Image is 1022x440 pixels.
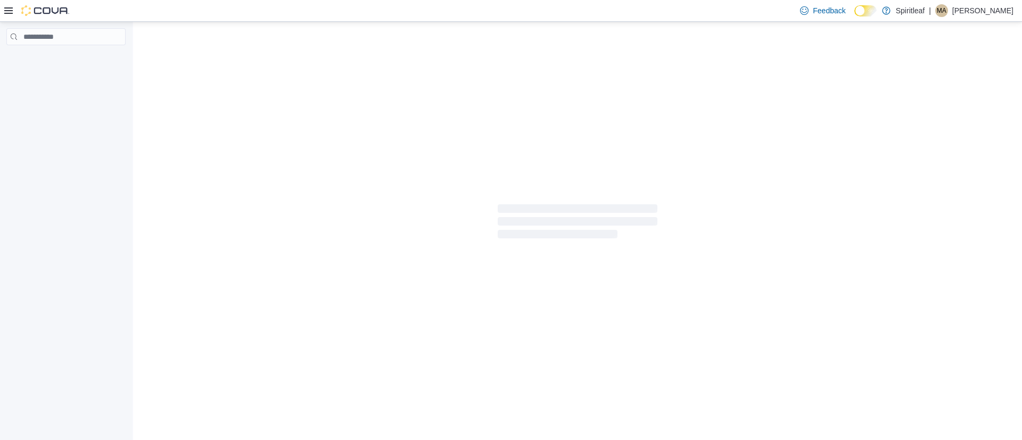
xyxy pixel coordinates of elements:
p: Spiritleaf [896,4,925,17]
div: Mark A [935,4,948,17]
span: Loading [498,206,657,240]
nav: Complex example [6,47,126,73]
span: Dark Mode [854,16,855,17]
input: Dark Mode [854,5,877,16]
span: Feedback [813,5,845,16]
p: [PERSON_NAME] [952,4,1013,17]
img: Cova [21,5,69,16]
p: | [929,4,931,17]
span: MA [937,4,946,17]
